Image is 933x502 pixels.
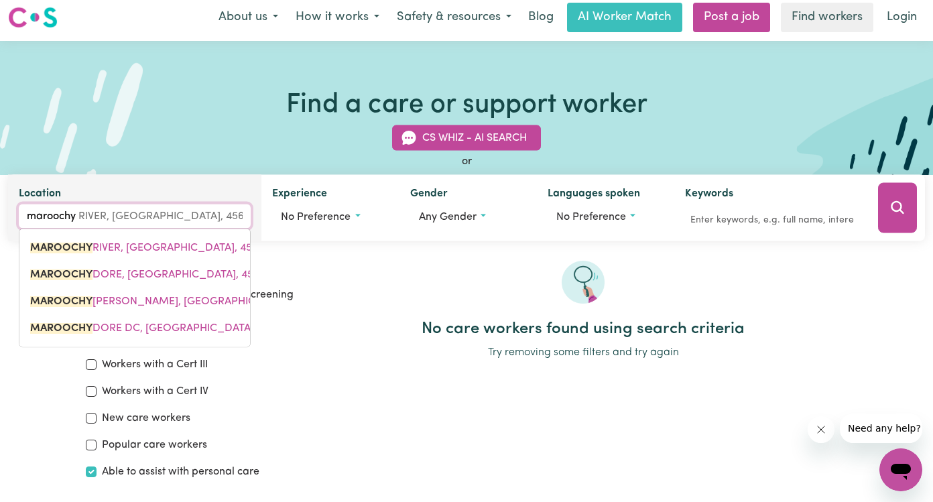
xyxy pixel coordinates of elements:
[319,344,847,361] p: Try removing some filters and try again
[8,5,58,29] img: Careseekers logo
[685,210,859,231] input: Enter keywords, e.g. full name, interests
[102,410,190,426] label: New care workers
[410,186,448,204] label: Gender
[19,186,61,204] label: Location
[556,212,626,223] span: No preference
[8,2,58,33] a: Careseekers logo
[8,153,925,170] div: or
[30,269,265,280] span: DORE, [GEOGRAPHIC_DATA], 4558
[879,448,922,491] iframe: Button to launch messaging window
[102,437,207,453] label: Popular care workers
[281,212,351,223] span: No preference
[30,323,92,334] mark: MAROOCHY
[879,3,925,32] a: Login
[19,229,251,348] div: menu-options
[567,3,682,32] a: AI Worker Match
[319,320,847,339] h2: No care workers found using search criteria
[30,296,92,307] mark: MAROOCHY
[30,243,92,253] mark: MAROOCHY
[102,357,208,373] label: Workers with a Cert III
[286,89,647,121] h1: Find a care or support worker
[548,186,640,204] label: Languages spoken
[781,3,873,32] a: Find workers
[30,243,261,253] span: RIVER, [GEOGRAPHIC_DATA], 4561
[548,204,664,230] button: Worker language preferences
[19,204,251,229] input: Enter a suburb
[388,3,520,32] button: Safety & resources
[272,186,327,204] label: Experience
[840,414,922,443] iframe: Message from company
[19,261,250,288] a: MAROOCHYDORE, Queensland, 4558
[19,235,250,261] a: MAROOCHY RIVER, Queensland, 4561
[19,288,250,315] a: MAROOCHYDORE BC, Queensland, 4558
[878,183,917,233] button: Search
[210,3,287,32] button: About us
[693,3,770,32] a: Post a job
[685,186,733,204] label: Keywords
[102,464,259,480] label: Able to assist with personal care
[410,204,526,230] button: Worker gender preference
[419,212,477,223] span: Any gender
[30,296,322,307] span: [PERSON_NAME], [GEOGRAPHIC_DATA], 4558
[392,125,541,151] button: CS Whiz - AI Search
[287,3,388,32] button: How it works
[30,269,92,280] mark: MAROOCHY
[102,383,208,399] label: Workers with a Cert IV
[272,204,388,230] button: Worker experience options
[520,3,562,32] a: Blog
[30,323,284,334] span: DORE DC, [GEOGRAPHIC_DATA], 4558
[19,315,250,342] a: MAROOCHYDORE DC, Queensland, 4558
[808,416,834,443] iframe: Close message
